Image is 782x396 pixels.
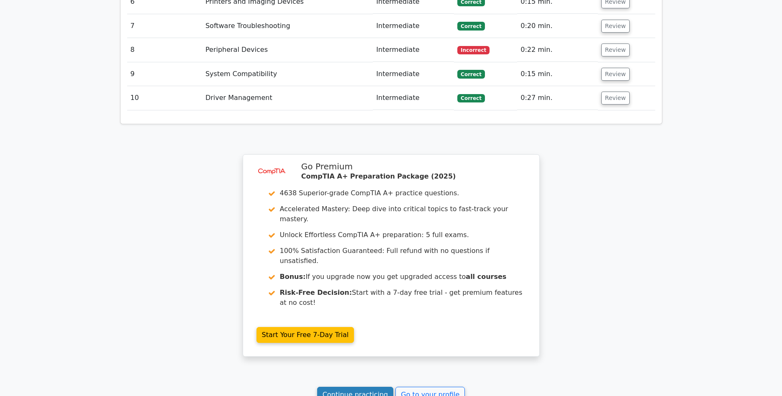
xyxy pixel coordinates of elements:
[127,38,202,62] td: 8
[373,62,454,86] td: Intermediate
[601,68,630,81] button: Review
[202,14,373,38] td: Software Troubleshooting
[601,43,630,56] button: Review
[256,327,354,343] a: Start Your Free 7-Day Trial
[127,14,202,38] td: 7
[373,86,454,110] td: Intermediate
[202,38,373,62] td: Peripheral Devices
[202,86,373,110] td: Driver Management
[601,92,630,105] button: Review
[517,14,598,38] td: 0:20 min.
[601,20,630,33] button: Review
[457,46,490,54] span: Incorrect
[373,38,454,62] td: Intermediate
[373,14,454,38] td: Intermediate
[517,62,598,86] td: 0:15 min.
[517,86,598,110] td: 0:27 min.
[457,22,485,30] span: Correct
[127,86,202,110] td: 10
[457,70,485,78] span: Correct
[202,62,373,86] td: System Compatibility
[457,94,485,102] span: Correct
[517,38,598,62] td: 0:22 min.
[127,62,202,86] td: 9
